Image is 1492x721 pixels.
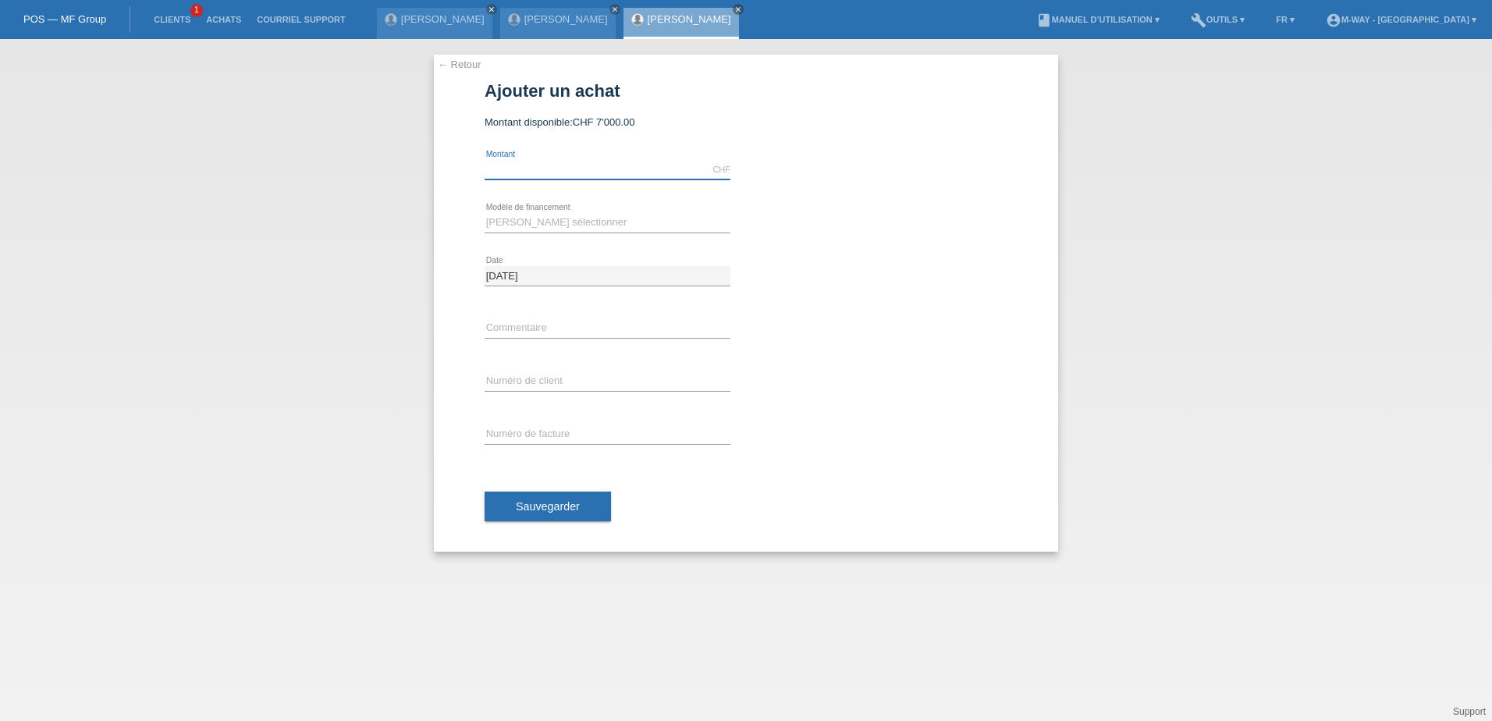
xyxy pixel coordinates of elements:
a: POS — MF Group [23,13,106,25]
h1: Ajouter un achat [485,81,1007,101]
a: [PERSON_NAME] [401,13,485,25]
a: ← Retour [438,59,481,70]
i: book [1036,12,1052,28]
a: [PERSON_NAME] [524,13,608,25]
a: Courriel Support [249,15,353,24]
i: build [1191,12,1206,28]
i: close [734,5,742,13]
span: 1 [190,4,203,17]
i: close [611,5,619,13]
a: Clients [146,15,198,24]
a: account_circlem-way - [GEOGRAPHIC_DATA] ▾ [1318,15,1484,24]
a: close [609,4,620,15]
a: buildOutils ▾ [1183,15,1252,24]
a: Achats [198,15,249,24]
span: Sauvegarder [516,500,580,513]
div: Montant disponible: [485,116,1007,128]
a: close [486,4,497,15]
i: account_circle [1326,12,1341,28]
span: CHF 7'000.00 [573,116,635,128]
a: bookManuel d’utilisation ▾ [1028,15,1167,24]
a: close [733,4,744,15]
a: [PERSON_NAME] [648,13,731,25]
button: Sauvegarder [485,492,611,521]
a: FR ▾ [1268,15,1302,24]
i: close [488,5,496,13]
div: CHF [712,165,730,174]
a: Support [1453,706,1486,717]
